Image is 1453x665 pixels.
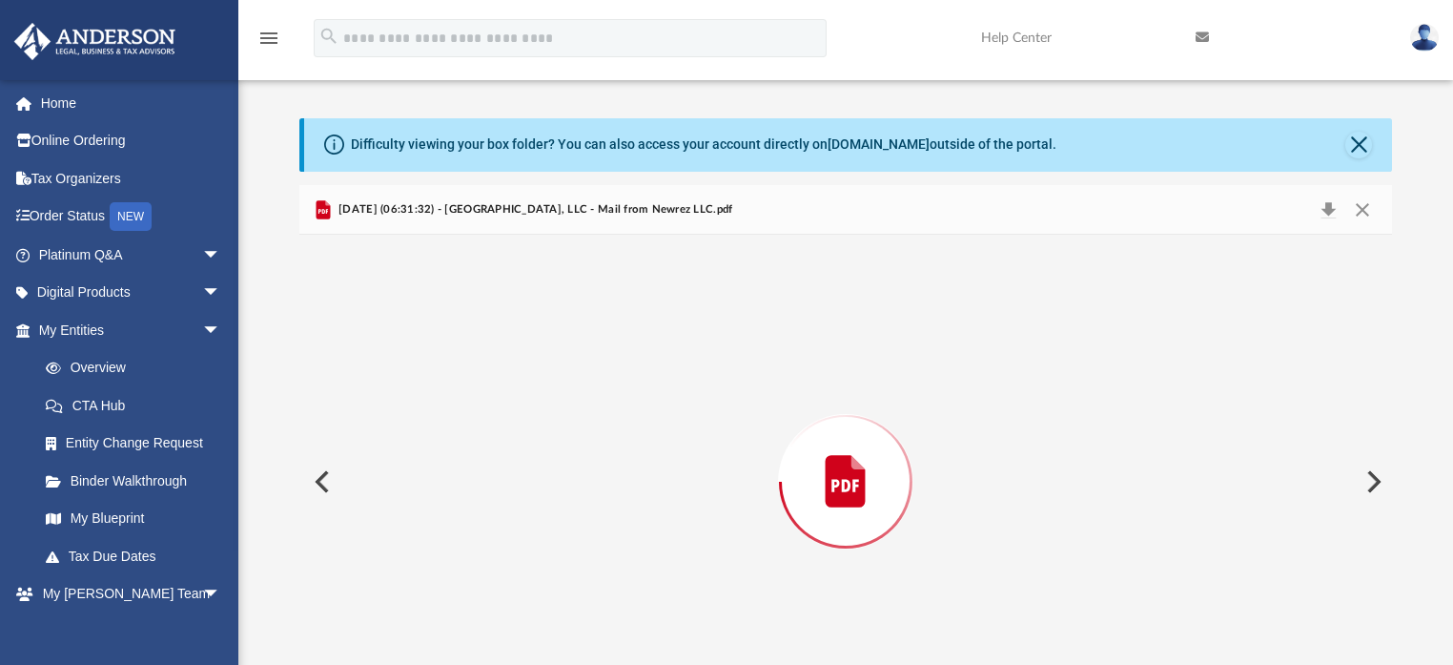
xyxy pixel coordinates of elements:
a: My Blueprint [27,500,240,538]
i: menu [257,27,280,50]
span: arrow_drop_down [202,311,240,350]
a: Tax Due Dates [27,537,250,575]
a: Online Ordering [13,122,250,160]
span: arrow_drop_down [202,236,240,275]
a: Digital Productsarrow_drop_down [13,274,250,312]
a: Platinum Q&Aarrow_drop_down [13,236,250,274]
i: search [318,26,339,47]
a: [DOMAIN_NAME] [828,136,930,152]
button: Previous File [299,455,341,509]
img: Anderson Advisors Platinum Portal [9,23,181,60]
a: menu [257,36,280,50]
span: [DATE] (06:31:32) - [GEOGRAPHIC_DATA], LLC - Mail from Newrez LLC.pdf [335,201,733,218]
a: Binder Walkthrough [27,462,250,500]
button: Next File [1351,455,1393,509]
a: Tax Organizers [13,159,250,197]
div: NEW [110,202,152,231]
a: My [PERSON_NAME] Teamarrow_drop_down [13,575,240,613]
a: Home [13,84,250,122]
a: My Entitiesarrow_drop_down [13,311,250,349]
a: Entity Change Request [27,425,250,463]
a: Overview [27,349,250,387]
span: arrow_drop_down [202,274,240,313]
button: Close [1345,197,1380,223]
img: User Pic [1410,24,1439,52]
div: Difficulty viewing your box folder? You can also access your account directly on outside of the p... [351,135,1056,155]
span: arrow_drop_down [202,575,240,614]
button: Close [1345,132,1372,158]
button: Download [1311,197,1345,223]
a: Order StatusNEW [13,197,250,237]
a: CTA Hub [27,386,250,425]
